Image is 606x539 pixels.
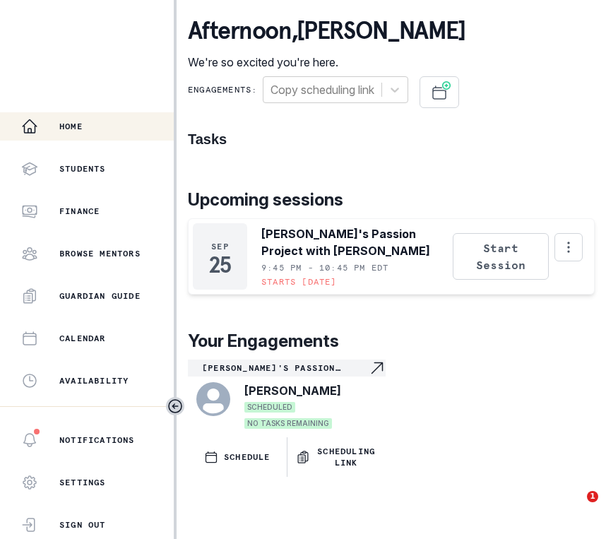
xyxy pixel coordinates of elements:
p: Starts [DATE] [261,276,337,288]
button: SCHEDULE [188,437,287,477]
svg: avatar [196,382,230,416]
p: Home [59,121,83,132]
p: Calendar [59,333,106,344]
p: [PERSON_NAME]'s Passion Project with [PERSON_NAME] [202,362,369,374]
p: Guardian Guide [59,290,141,302]
p: Students [59,163,106,174]
p: Your Engagements [188,328,595,354]
p: Browse Mentors [59,248,141,259]
p: [PERSON_NAME]'s Passion Project with [PERSON_NAME] [261,225,454,259]
p: Finance [59,206,100,217]
p: Notifications [59,434,135,446]
iframe: Intercom live chat [558,491,592,525]
p: SCHEDULE [224,451,271,463]
span: NO TASKS REMAINING [244,418,332,429]
p: Upcoming sessions [188,187,595,213]
button: Options [554,233,583,261]
p: Sign Out [59,519,106,531]
p: afternoon , [PERSON_NAME] [188,17,465,45]
p: Availability [59,375,129,386]
a: [PERSON_NAME]'s Passion Project with [PERSON_NAME]Navigate to engagement page[PERSON_NAME]SCHEDUL... [188,360,386,432]
button: Start Session [453,233,549,280]
svg: Navigate to engagement page [369,360,386,377]
p: Sep [211,241,229,252]
p: Settings [59,477,106,488]
p: We're so excited you're here. [188,54,465,71]
button: Scheduling Link [287,437,386,477]
span: SCHEDULED [244,402,295,413]
p: 9:45 PM - 10:45 PM EDT [261,262,388,273]
span: 1 [587,491,598,502]
p: [PERSON_NAME] [244,382,341,399]
h1: Tasks [188,131,595,148]
p: Scheduling Link [316,446,378,468]
button: Schedule Sessions [420,76,459,108]
p: 25 [209,258,230,272]
button: Toggle sidebar [166,397,184,415]
p: Engagements: [188,84,257,95]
